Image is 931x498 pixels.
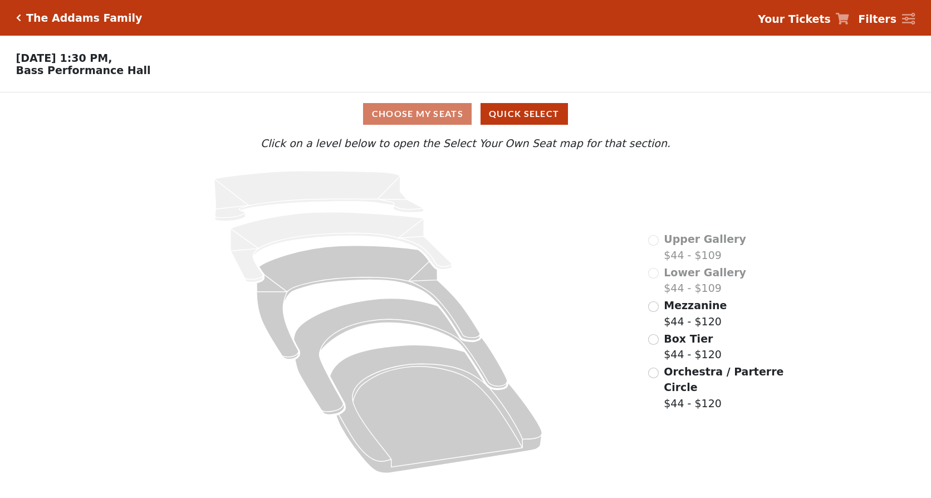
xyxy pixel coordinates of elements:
[231,212,452,282] path: Lower Gallery - Seats Available: 0
[330,345,542,473] path: Orchestra / Parterre Circle - Seats Available: 135
[664,265,746,296] label: $44 - $109
[26,12,142,25] h5: The Addams Family
[664,299,727,311] span: Mezzanine
[664,297,727,329] label: $44 - $120
[16,14,21,22] a: Click here to go back to filters
[758,13,831,25] strong: Your Tickets
[124,135,807,152] p: Click on a level below to open the Select Your Own Seat map for that section.
[664,231,746,263] label: $44 - $109
[481,103,568,125] button: Quick Select
[664,331,722,363] label: $44 - $120
[664,266,746,279] span: Lower Gallery
[664,365,783,394] span: Orchestra / Parterre Circle
[664,233,746,245] span: Upper Gallery
[858,11,915,27] a: Filters
[758,11,849,27] a: Your Tickets
[214,171,424,221] path: Upper Gallery - Seats Available: 0
[664,333,713,345] span: Box Tier
[858,13,896,25] strong: Filters
[664,364,785,412] label: $44 - $120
